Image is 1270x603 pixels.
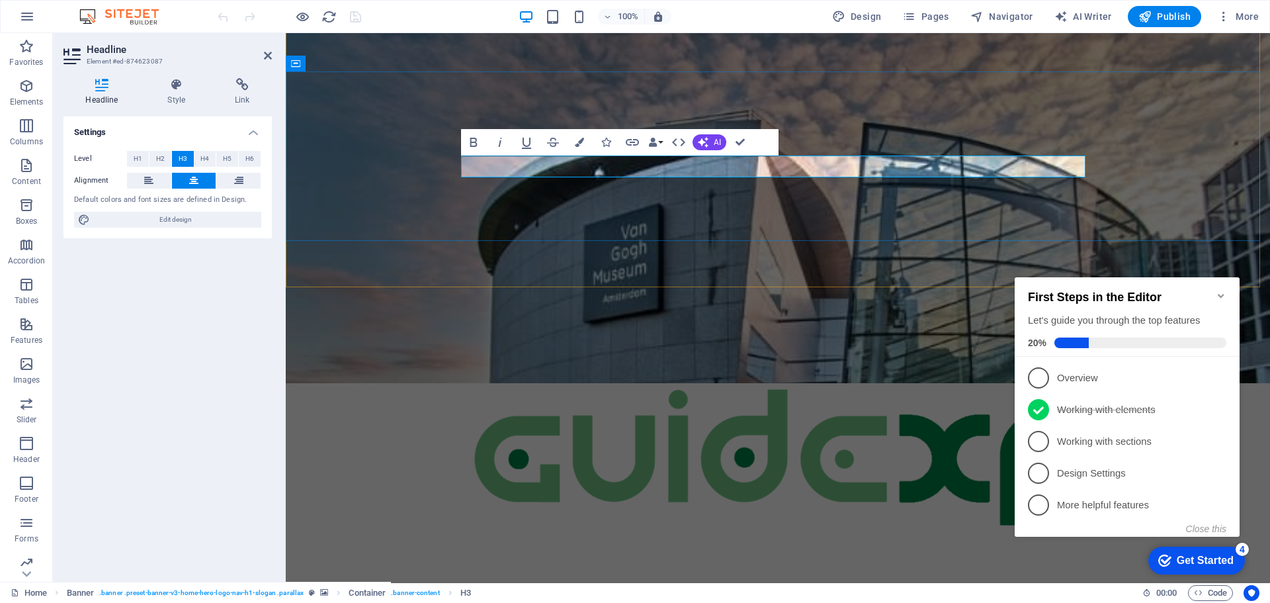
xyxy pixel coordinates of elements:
[598,9,645,24] button: 100%
[832,10,882,23] span: Design
[1142,585,1177,601] h6: Session time
[514,129,539,156] button: Underline (Ctrl+U)
[74,195,261,206] div: Default colors and font sizes are defined in Design.
[146,78,213,106] h4: Style
[1138,10,1191,23] span: Publish
[200,151,209,167] span: H4
[666,129,691,156] button: HTML
[87,44,272,56] h2: Headline
[294,9,310,24] button: Click here to leave preview mode and continue editing
[1217,10,1259,23] span: More
[76,9,175,24] img: Editor Logo
[827,6,887,27] button: Design
[87,56,245,68] h3: Element #ed-874623087
[11,335,42,346] p: Features
[67,585,471,601] nav: breadcrumb
[10,97,44,107] p: Elements
[10,136,43,147] p: Columns
[618,9,639,24] h6: 100%
[1054,10,1112,23] span: AI Writer
[74,151,127,167] label: Level
[15,494,38,504] p: Footer
[11,585,47,601] a: Click to cancel selection. Double-click to open Pages
[149,151,171,167] button: H2
[349,585,386,601] span: Click to select. Double-click to edit
[567,129,592,156] button: Colors
[897,6,954,27] button: Pages
[1194,585,1227,601] span: Code
[1165,588,1167,598] span: :
[15,295,38,306] p: Tables
[460,585,471,601] span: Click to select. Double-click to edit
[461,129,486,156] button: Bold (Ctrl+B)
[1188,585,1233,601] button: Code
[63,78,146,106] h4: Headline
[714,138,721,146] span: AI
[223,151,232,167] span: H5
[620,129,645,156] button: Link
[216,151,238,167] button: H5
[172,151,194,167] button: H3
[540,129,566,156] button: Strikethrough
[63,116,272,140] h4: Settings
[9,57,43,68] p: Favorites
[646,129,665,156] button: Data Bindings
[309,589,315,596] i: This element is a customizable preset
[74,212,261,228] button: Edit design
[1156,585,1177,601] span: 00 00
[67,585,95,601] span: Click to select. Double-click to edit
[970,10,1033,23] span: Navigator
[239,151,261,167] button: H6
[1009,258,1250,580] iframe: To enrich screen reader interactions, please activate Accessibility in Grammarly extension settings
[652,11,664,23] i: On resize automatically adjust zoom level to fit chosen device.
[286,33,1270,582] iframe: To enrich screen reader interactions, please activate Accessibility in Grammarly extension settings
[13,454,40,465] p: Header
[827,6,887,27] div: Design (Ctrl+Alt+Y)
[194,151,216,167] button: H4
[728,129,753,156] button: Confirm (Ctrl+⏎)
[127,151,149,167] button: H1
[16,216,38,226] p: Boxes
[99,585,304,601] span: . banner .preset-banner-v3-home-hero-logo-nav-h1-slogan .parallax
[965,6,1038,27] button: Navigator
[487,129,513,156] button: Italic (Ctrl+I)
[321,9,337,24] button: reload
[8,255,45,266] p: Accordion
[1212,6,1264,27] button: More
[693,134,726,150] button: AI
[320,589,328,596] i: This element contains a background
[245,151,254,167] span: H6
[94,212,257,228] span: Edit design
[1049,6,1117,27] button: AI Writer
[902,10,949,23] span: Pages
[12,176,41,187] p: Content
[17,414,37,425] p: Slider
[156,151,165,167] span: H2
[1128,6,1201,27] button: Publish
[13,375,40,385] p: Images
[213,78,272,106] h4: Link
[1244,585,1259,601] button: Usercentrics
[321,9,337,24] i: Reload page
[134,151,142,167] span: H1
[391,585,439,601] span: . banner-content
[179,151,187,167] span: H3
